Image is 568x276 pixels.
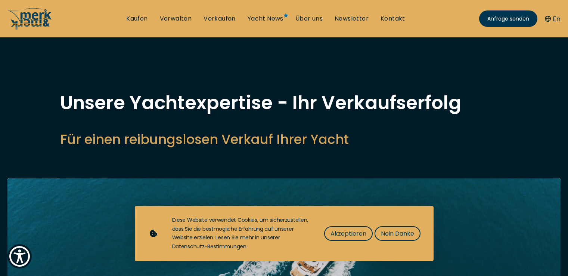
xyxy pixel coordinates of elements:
[160,15,192,23] a: Verwalten
[7,244,32,269] button: Show Accessibility Preferences
[545,14,561,24] button: En
[375,226,420,241] button: Nein Danke
[479,10,537,27] a: Anfrage senden
[126,15,148,23] a: Kaufen
[248,15,283,23] a: Yacht News
[172,243,246,250] a: Datenschutz-Bestimmungen
[335,15,369,23] a: Newsletter
[487,15,529,23] span: Anfrage senden
[324,226,373,241] button: Akzeptieren
[381,15,405,23] a: Kontakt
[381,229,414,238] span: Nein Danke
[60,93,508,112] h1: Unsere Yachtexpertise - Ihr Verkaufserfolg
[330,229,366,238] span: Akzeptieren
[204,15,236,23] a: Verkaufen
[60,130,508,148] h2: Für einen reibungslosen Verkauf Ihrer Yacht
[172,216,309,251] div: Diese Website verwendet Cookies, um sicherzustellen, dass Sie die bestmögliche Erfahrung auf unse...
[295,15,323,23] a: Über uns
